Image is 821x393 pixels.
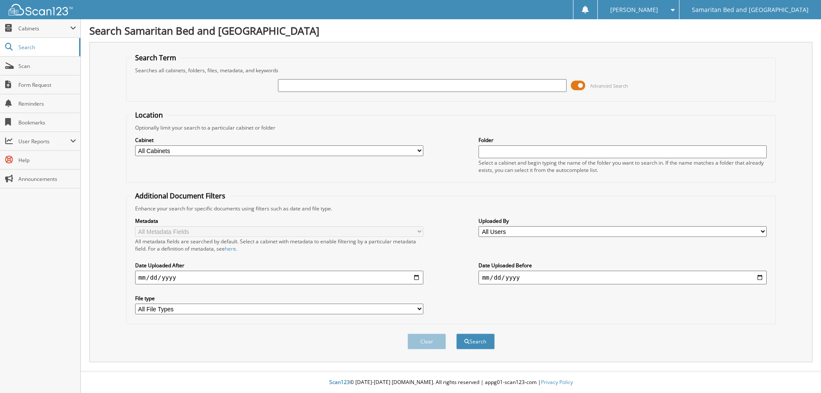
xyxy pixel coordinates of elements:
[131,110,167,120] legend: Location
[135,271,423,284] input: start
[18,44,75,51] span: Search
[478,271,767,284] input: end
[456,334,495,349] button: Search
[131,124,771,131] div: Optionally limit your search to a particular cabinet or folder
[18,62,76,70] span: Scan
[131,67,771,74] div: Searches all cabinets, folders, files, metadata, and keywords
[135,295,423,302] label: File type
[18,100,76,107] span: Reminders
[131,191,230,201] legend: Additional Document Filters
[225,245,236,252] a: here
[778,352,821,393] iframe: Chat Widget
[329,378,350,386] span: Scan123
[541,378,573,386] a: Privacy Policy
[131,205,771,212] div: Enhance your search for specific documents using filters such as date and file type.
[81,372,821,393] div: © [DATE]-[DATE] [DOMAIN_NAME]. All rights reserved | appg01-scan123-com |
[135,217,423,225] label: Metadata
[18,157,76,164] span: Help
[135,262,423,269] label: Date Uploaded After
[18,138,70,145] span: User Reports
[692,7,809,12] span: Samaritan Bed and [GEOGRAPHIC_DATA]
[18,175,76,183] span: Announcements
[610,7,658,12] span: [PERSON_NAME]
[135,136,423,144] label: Cabinet
[478,262,767,269] label: Date Uploaded Before
[18,25,70,32] span: Cabinets
[408,334,446,349] button: Clear
[135,238,423,252] div: All metadata fields are searched by default. Select a cabinet with metadata to enable filtering b...
[590,83,628,89] span: Advanced Search
[9,4,73,15] img: scan123-logo-white.svg
[18,81,76,89] span: Form Request
[478,159,767,174] div: Select a cabinet and begin typing the name of the folder you want to search in. If the name match...
[131,53,180,62] legend: Search Term
[478,136,767,144] label: Folder
[89,24,812,38] h1: Search Samaritan Bed and [GEOGRAPHIC_DATA]
[18,119,76,126] span: Bookmarks
[478,217,767,225] label: Uploaded By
